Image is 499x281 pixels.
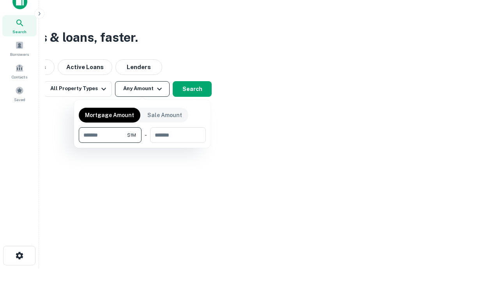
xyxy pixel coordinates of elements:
[147,111,182,119] p: Sale Amount
[460,219,499,256] iframe: Chat Widget
[145,127,147,143] div: -
[85,111,134,119] p: Mortgage Amount
[127,132,136,139] span: $1M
